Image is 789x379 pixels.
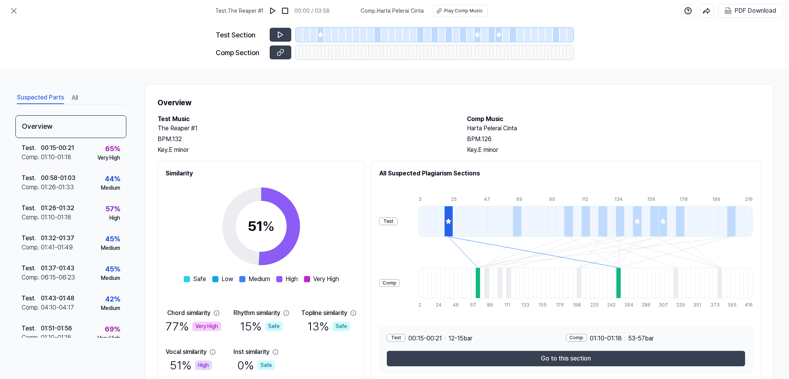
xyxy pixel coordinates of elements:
[745,196,753,203] div: 216
[41,324,72,333] div: 01:51 - 01:56
[504,302,509,308] div: 111
[607,302,611,308] div: 242
[22,204,41,213] div: Test .
[222,275,233,284] span: Low
[294,7,330,15] div: 00:00 / 03:58
[101,304,120,312] div: Medium
[387,334,405,342] div: Test
[712,196,721,203] div: 199
[158,135,452,144] div: BPM. 132
[467,135,761,144] div: BPM. 126
[556,302,560,308] div: 176
[444,7,483,14] div: Play Comp Music
[233,308,280,318] div: Rhythm similarity
[158,115,452,124] h2: Test Music
[361,7,424,15] span: Comp . Harta Pelerai Cinta
[22,294,41,303] div: Test .
[436,302,440,308] div: 24
[624,302,629,308] div: 264
[262,218,275,234] span: %
[590,302,594,308] div: 220
[105,264,120,274] div: 45 %
[17,92,64,104] button: Suspected Parts
[22,183,41,192] div: Comp .
[22,213,41,222] div: Comp .
[41,213,71,222] div: 01:10 - 01:18
[614,196,623,203] div: 134
[22,234,41,243] div: Test .
[448,334,472,343] span: 12 - 15 bar
[105,143,120,154] div: 65 %
[265,322,283,331] div: Safe
[240,318,283,335] div: 15 %
[516,196,525,203] div: 69
[158,124,452,133] h2: The Reaper #1
[387,351,745,366] button: Go to this section
[467,145,761,155] div: Key. E minor
[105,294,120,304] div: 42 %
[22,143,41,153] div: Test .
[22,273,41,282] div: Comp .
[192,322,221,331] div: Very High
[158,145,452,155] div: Key. E minor
[573,302,577,308] div: 198
[408,334,442,343] span: 00:15 - 00:21
[167,308,210,318] div: Chord similarity
[166,318,221,335] div: 77 %
[41,234,74,243] div: 01:32 - 01:37
[22,264,41,273] div: Test .
[539,302,543,308] div: 155
[467,115,761,124] h2: Comp Music
[22,173,41,183] div: Test .
[590,334,622,343] span: 01:10 - 01:18
[418,196,427,203] div: 3
[684,7,692,15] img: help
[101,244,120,252] div: Medium
[248,216,275,237] div: 51
[41,294,74,303] div: 01:43 - 01:48
[735,6,776,16] div: PDF Download
[41,183,74,192] div: 01:26 - 01:33
[521,302,525,308] div: 133
[106,204,120,214] div: 57 %
[41,143,74,153] div: 00:15 - 00:21
[22,153,41,162] div: Comp .
[233,347,269,357] div: Inst similarity
[22,243,41,252] div: Comp .
[285,275,298,284] span: High
[453,302,457,308] div: 46
[105,324,120,334] div: 69 %
[22,333,41,342] div: Comp .
[193,275,206,284] span: Safe
[166,169,357,178] h2: Similarity
[22,324,41,333] div: Test .
[195,360,212,370] div: High
[745,302,753,308] div: 416
[710,302,715,308] div: 373
[41,243,73,252] div: 01:41 - 01:49
[301,308,347,318] div: Topline similarity
[582,196,590,203] div: 112
[41,204,74,213] div: 01:26 - 01:32
[451,196,460,203] div: 25
[41,303,74,312] div: 04:10 - 04:17
[418,302,423,308] div: 2
[313,275,339,284] span: Very High
[703,7,710,15] img: share
[101,274,120,282] div: Medium
[101,184,120,192] div: Medium
[676,302,680,308] div: 329
[379,217,398,225] div: Test
[166,347,206,357] div: Vocal similarity
[237,357,275,374] div: 0 %
[725,7,732,14] img: PDF Download
[379,169,753,178] h2: All Suspected Plagiarism Sections
[216,47,265,58] div: Comp Section
[215,7,264,15] span: Test . The Reaper #1
[41,333,71,342] div: 01:10 - 01:18
[158,97,761,108] h1: Overview
[105,173,120,184] div: 44 %
[433,5,488,17] button: Play Comp Music
[97,334,120,342] div: Very High
[659,302,663,308] div: 307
